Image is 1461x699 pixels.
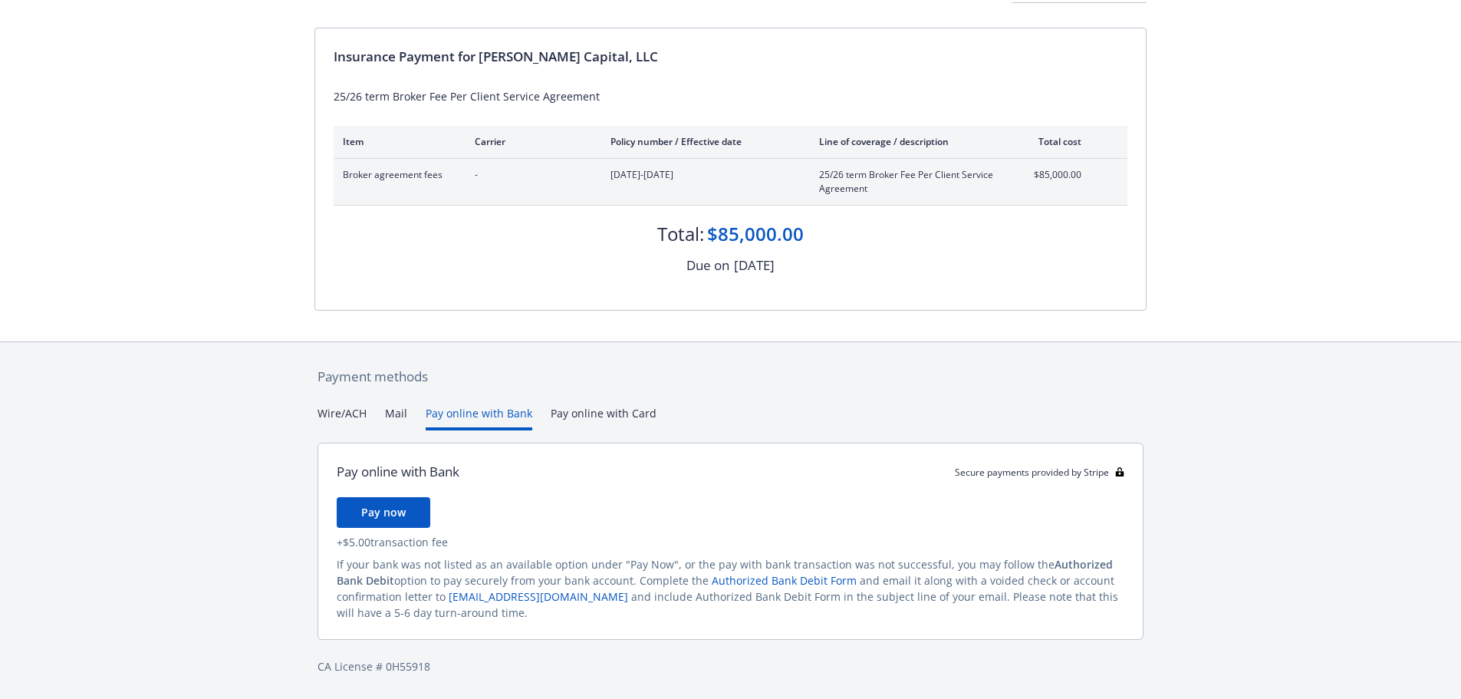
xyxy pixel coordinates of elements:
[334,88,1127,104] div: 25/26 term Broker Fee Per Client Service Agreement
[337,534,1124,550] div: + $5.00 transaction fee
[819,135,999,148] div: Line of coverage / description
[1094,168,1118,193] button: expand content
[385,405,407,430] button: Mail
[610,135,795,148] div: Policy number / Effective date
[318,405,367,430] button: Wire/ACH
[657,221,704,247] div: Total:
[475,135,586,148] div: Carrier
[955,466,1124,479] div: Secure payments provided by Stripe
[819,168,999,196] span: 25/26 term Broker Fee Per Client Service Agreement
[337,462,459,482] div: Pay online with Bank
[712,573,857,588] a: Authorized Bank Debit Form
[1024,168,1081,182] span: $85,000.00
[318,367,1143,387] div: Payment methods
[337,497,430,528] button: Pay now
[1024,135,1081,148] div: Total cost
[426,405,532,430] button: Pay online with Bank
[475,168,586,182] span: -
[334,159,1127,205] div: Broker agreement fees-[DATE]-[DATE]25/26 term Broker Fee Per Client Service Agreement$85,000.00ex...
[318,658,1143,674] div: CA License # 0H55918
[337,556,1124,621] div: If your bank was not listed as an available option under "Pay Now", or the pay with bank transact...
[610,168,795,182] span: [DATE]-[DATE]
[551,405,656,430] button: Pay online with Card
[686,256,729,275] div: Due on
[343,135,450,148] div: Item
[334,47,1127,67] div: Insurance Payment for [PERSON_NAME] Capital, LLC
[449,589,628,604] a: [EMAIL_ADDRESS][DOMAIN_NAME]
[361,505,406,519] span: Pay now
[337,557,1113,588] span: Authorized Bank Debit
[343,168,450,182] span: Broker agreement fees
[734,256,775,275] div: [DATE]
[707,221,804,247] div: $85,000.00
